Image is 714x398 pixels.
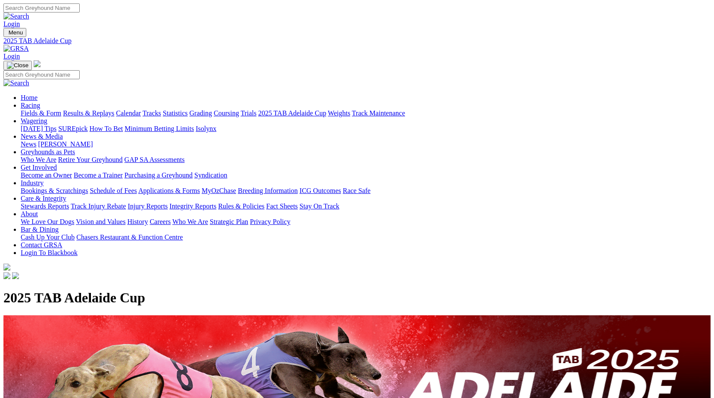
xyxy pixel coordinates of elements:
[21,109,61,117] a: Fields & Form
[116,109,141,117] a: Calendar
[21,202,711,210] div: Care & Integrity
[125,156,185,163] a: GAP SA Assessments
[21,210,38,218] a: About
[210,218,248,225] a: Strategic Plan
[74,171,123,179] a: Become a Trainer
[3,12,29,20] img: Search
[21,171,711,179] div: Get Involved
[138,187,200,194] a: Applications & Forms
[125,171,193,179] a: Purchasing a Greyhound
[172,218,208,225] a: Who We Are
[194,171,227,179] a: Syndication
[190,109,212,117] a: Grading
[21,109,711,117] div: Racing
[3,37,711,45] a: 2025 TAB Adelaide Cup
[21,125,711,133] div: Wagering
[38,140,93,148] a: [PERSON_NAME]
[12,272,19,279] img: twitter.svg
[266,202,298,210] a: Fact Sheets
[3,61,32,70] button: Toggle navigation
[21,133,63,140] a: News & Media
[143,109,161,117] a: Tracks
[238,187,298,194] a: Breeding Information
[21,156,711,164] div: Greyhounds as Pets
[21,164,57,171] a: Get Involved
[3,45,29,53] img: GRSA
[250,218,290,225] a: Privacy Policy
[125,125,194,132] a: Minimum Betting Limits
[21,241,62,249] a: Contact GRSA
[21,117,47,124] a: Wagering
[258,109,326,117] a: 2025 TAB Adelaide Cup
[90,187,137,194] a: Schedule of Fees
[343,187,370,194] a: Race Safe
[127,218,148,225] a: History
[169,202,216,210] a: Integrity Reports
[3,20,20,28] a: Login
[240,109,256,117] a: Trials
[21,187,711,195] div: Industry
[90,125,123,132] a: How To Bet
[299,202,339,210] a: Stay On Track
[7,62,28,69] img: Close
[21,156,56,163] a: Who We Are
[58,156,123,163] a: Retire Your Greyhound
[21,140,711,148] div: News & Media
[352,109,405,117] a: Track Maintenance
[3,28,26,37] button: Toggle navigation
[214,109,239,117] a: Coursing
[76,218,125,225] a: Vision and Values
[21,195,66,202] a: Care & Integrity
[202,187,236,194] a: MyOzChase
[150,218,171,225] a: Careers
[21,102,40,109] a: Racing
[21,233,711,241] div: Bar & Dining
[21,140,36,148] a: News
[328,109,350,117] a: Weights
[3,53,20,60] a: Login
[58,125,87,132] a: SUREpick
[71,202,126,210] a: Track Injury Rebate
[21,226,59,233] a: Bar & Dining
[76,233,183,241] a: Chasers Restaurant & Function Centre
[3,79,29,87] img: Search
[299,187,341,194] a: ICG Outcomes
[3,70,80,79] input: Search
[163,109,188,117] a: Statistics
[3,3,80,12] input: Search
[218,202,265,210] a: Rules & Policies
[21,125,56,132] a: [DATE] Tips
[196,125,216,132] a: Isolynx
[21,202,69,210] a: Stewards Reports
[3,290,711,306] h1: 2025 TAB Adelaide Cup
[21,218,74,225] a: We Love Our Dogs
[21,233,75,241] a: Cash Up Your Club
[128,202,168,210] a: Injury Reports
[3,272,10,279] img: facebook.svg
[21,148,75,155] a: Greyhounds as Pets
[3,264,10,271] img: logo-grsa-white.png
[9,29,23,36] span: Menu
[21,187,88,194] a: Bookings & Scratchings
[21,218,711,226] div: About
[63,109,114,117] a: Results & Replays
[21,171,72,179] a: Become an Owner
[21,249,78,256] a: Login To Blackbook
[21,179,44,187] a: Industry
[21,94,37,101] a: Home
[34,60,41,67] img: logo-grsa-white.png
